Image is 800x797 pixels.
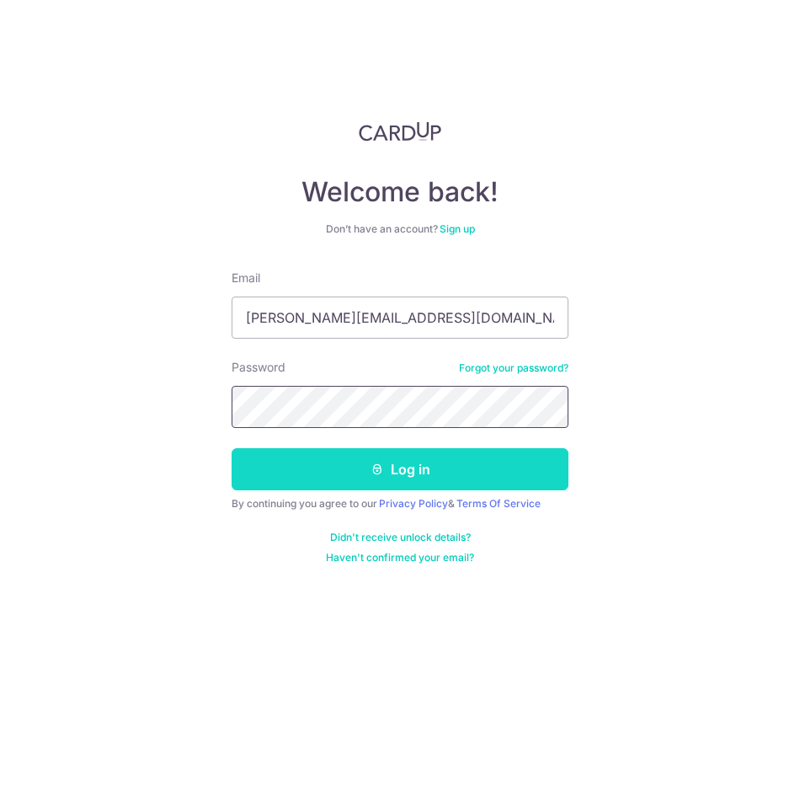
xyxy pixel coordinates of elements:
[330,531,471,544] a: Didn't receive unlock details?
[232,448,568,490] button: Log in
[232,359,285,376] label: Password
[232,270,260,286] label: Email
[459,361,568,375] a: Forgot your password?
[456,497,541,510] a: Terms Of Service
[232,222,568,236] div: Don’t have an account?
[232,175,568,209] h4: Welcome back!
[440,222,475,235] a: Sign up
[359,121,441,142] img: CardUp Logo
[232,297,568,339] input: Enter your Email
[379,497,448,510] a: Privacy Policy
[232,497,568,511] div: By continuing you agree to our &
[326,551,474,564] a: Haven't confirmed your email?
